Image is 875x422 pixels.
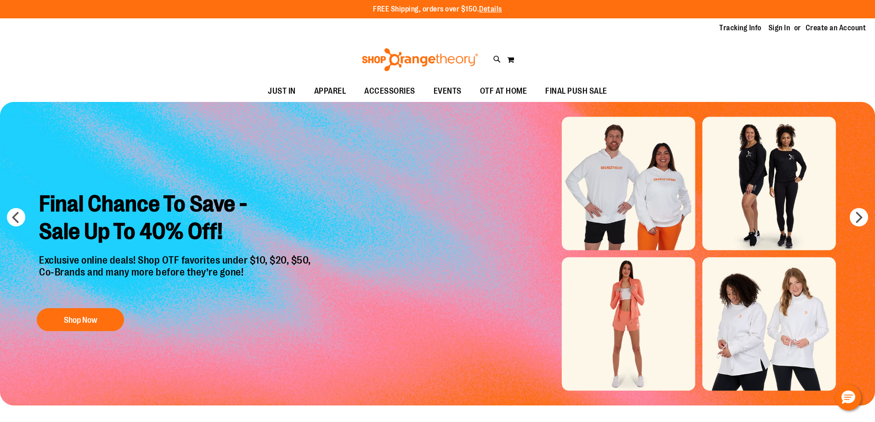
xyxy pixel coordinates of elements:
span: OTF AT HOME [480,81,527,101]
a: Sign In [768,23,790,33]
button: next [850,208,868,226]
p: FREE Shipping, orders over $150. [373,4,502,15]
a: Details [479,5,502,13]
span: APPAREL [314,81,346,101]
a: FINAL PUSH SALE [536,81,616,102]
a: EVENTS [424,81,471,102]
h2: Final Chance To Save - Sale Up To 40% Off! [32,183,320,254]
button: prev [7,208,25,226]
a: ACCESSORIES [355,81,424,102]
p: Exclusive online deals! Shop OTF favorites under $10, $20, $50, Co-Brands and many more before th... [32,254,320,299]
a: APPAREL [305,81,356,102]
span: FINAL PUSH SALE [545,81,607,101]
button: Hello, have a question? Let’s chat. [835,385,861,411]
span: ACCESSORIES [364,81,415,101]
button: Shop Now [37,308,124,331]
span: JUST IN [268,81,296,101]
a: Final Chance To Save -Sale Up To 40% Off! Exclusive online deals! Shop OTF favorites under $10, $... [32,183,320,336]
span: EVENTS [434,81,462,101]
a: JUST IN [259,81,305,102]
a: Create an Account [806,23,866,33]
img: Shop Orangetheory [361,48,480,71]
a: Tracking Info [719,23,762,33]
a: OTF AT HOME [471,81,536,102]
